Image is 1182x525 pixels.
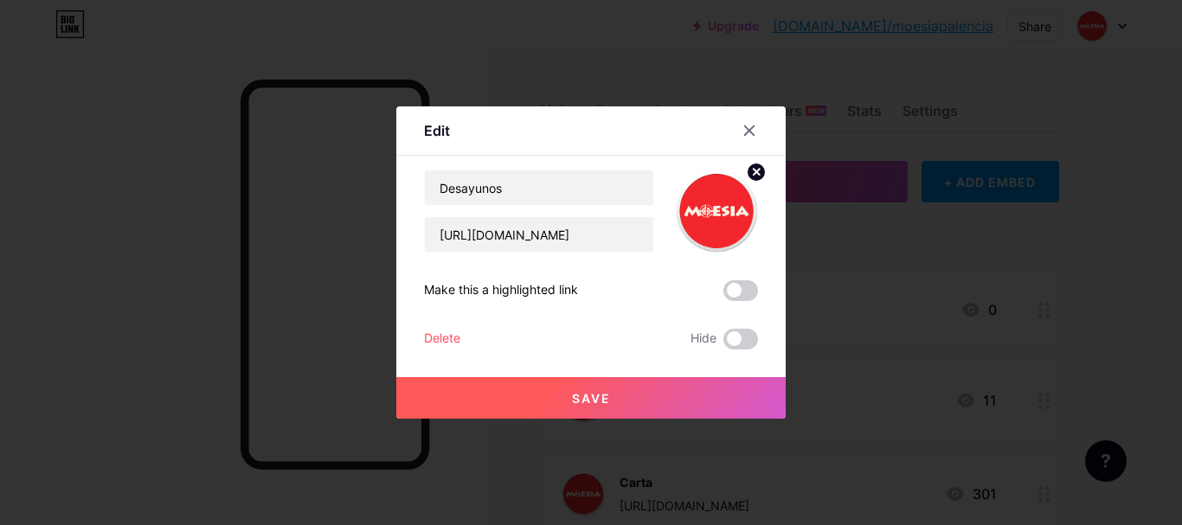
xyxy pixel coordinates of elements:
[424,280,578,301] div: Make this a highlighted link
[425,217,653,252] input: URL
[396,377,786,419] button: Save
[691,329,716,349] span: Hide
[424,329,460,349] div: Delete
[424,120,450,141] div: Edit
[425,170,653,205] input: Title
[675,170,758,253] img: link_thumbnail
[572,391,611,406] span: Save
